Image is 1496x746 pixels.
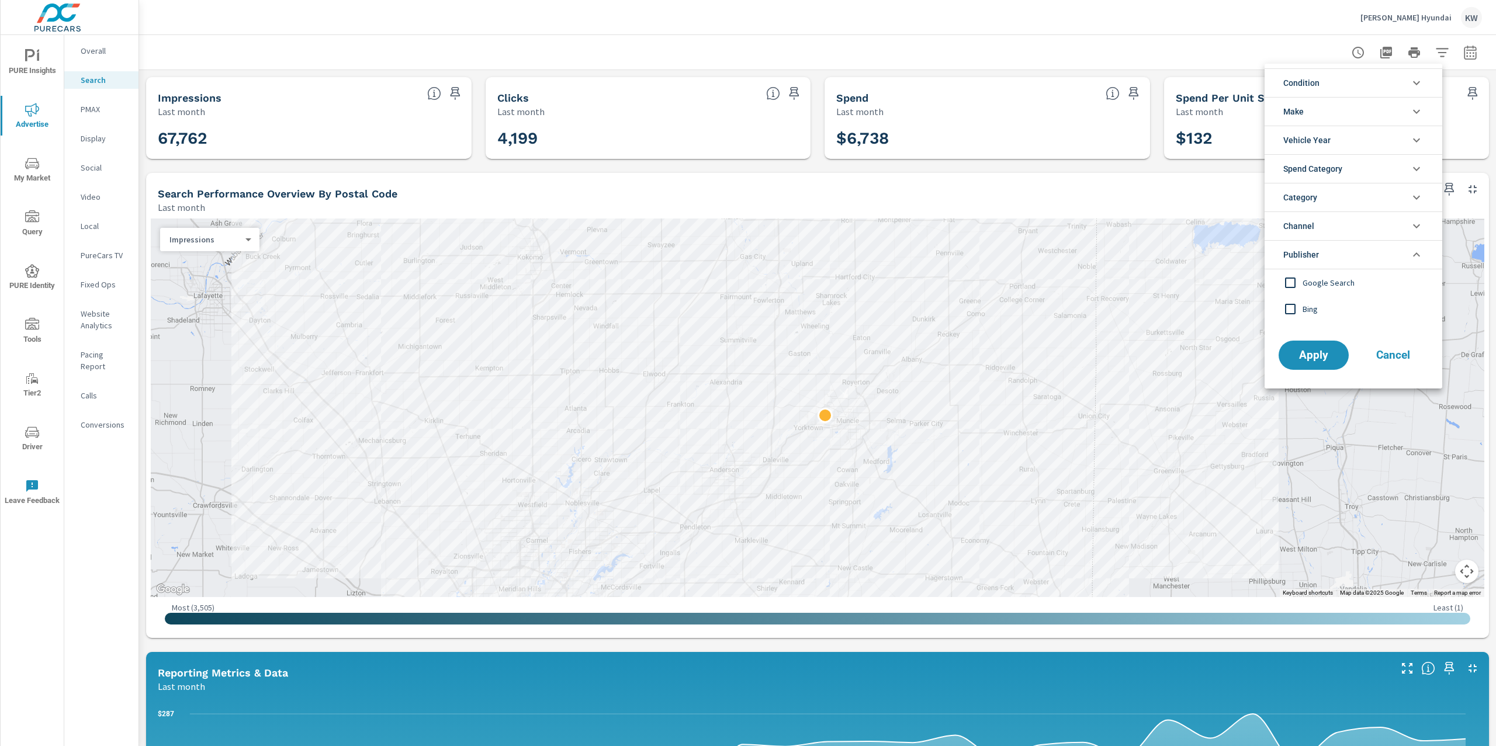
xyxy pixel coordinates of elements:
[1283,183,1317,211] span: Category
[1283,69,1320,97] span: Condition
[1283,212,1314,240] span: Channel
[1283,98,1304,126] span: Make
[1370,350,1417,360] span: Cancel
[1358,341,1428,370] button: Cancel
[1279,341,1349,370] button: Apply
[1265,269,1440,296] div: Google Search
[1283,126,1331,154] span: Vehicle Year
[1283,155,1342,183] span: Spend Category
[1303,302,1431,316] span: Bing
[1303,276,1431,290] span: Google Search
[1265,296,1440,322] div: Bing
[1283,241,1319,269] span: Publisher
[1265,64,1442,327] ul: filter options
[1290,350,1337,360] span: Apply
